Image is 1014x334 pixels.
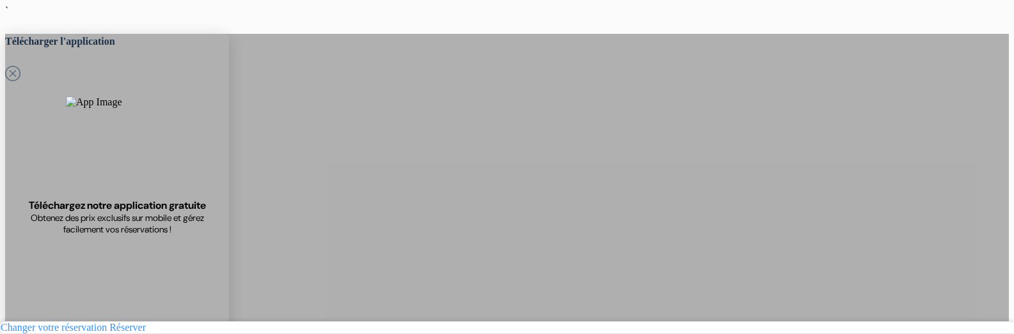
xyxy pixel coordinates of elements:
[5,34,229,49] h5: Télécharger l'application
[5,66,20,81] svg: Close
[109,322,146,333] a: Réserver
[1,322,107,333] a: Changer votre réservation
[66,96,168,199] img: App Image
[20,212,214,235] span: Obtenez des prix exclusifs sur mobile et gérez facilement vos réservations !
[29,199,206,212] span: Téléchargez notre application gratuite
